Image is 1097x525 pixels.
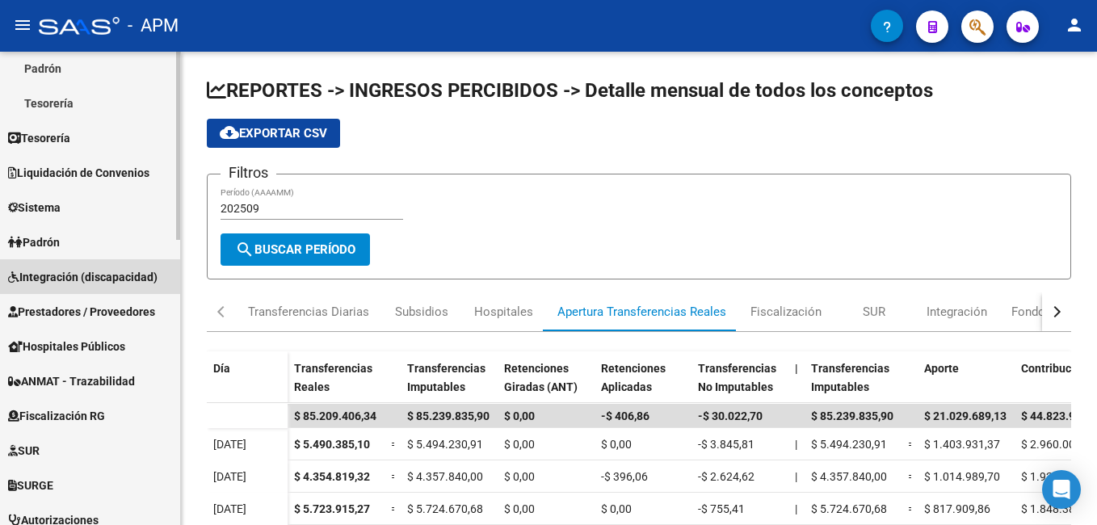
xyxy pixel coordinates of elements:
[504,409,535,422] span: $ 0,00
[207,79,933,102] span: REPORTES -> INGRESOS PERCIBIDOS -> Detalle mensual de todos los conceptos
[504,470,535,483] span: $ 0,00
[601,470,648,483] span: -$ 396,06
[207,351,288,419] datatable-header-cell: Día
[213,470,246,483] span: [DATE]
[8,477,53,494] span: SURGE
[8,233,60,251] span: Padrón
[750,303,822,321] div: Fiscalización
[8,338,125,355] span: Hospitales Públicos
[8,129,70,147] span: Tesorería
[248,303,369,321] div: Transferencias Diarias
[924,438,1000,451] span: $ 1.403.931,37
[811,502,887,515] span: $ 5.724.670,68
[908,438,914,451] span: =
[207,119,340,148] button: Exportar CSV
[128,8,179,44] span: - APM
[213,438,246,451] span: [DATE]
[805,351,902,419] datatable-header-cell: Transferencias Imputables
[504,438,535,451] span: $ 0,00
[924,409,1007,422] span: $ 21.029.689,13
[288,351,385,419] datatable-header-cell: Transferencias Reales
[595,351,691,419] datatable-header-cell: Retenciones Aplicadas
[407,438,483,451] span: $ 5.494.230,91
[407,470,483,483] span: $ 4.357.840,00
[1021,470,1097,483] span: $ 1.920.434,21
[391,502,397,515] span: =
[407,409,490,422] span: $ 85.239.835,90
[1021,502,1097,515] span: $ 1.848.388,76
[407,362,485,393] span: Transferencias Imputables
[863,303,885,321] div: SUR
[795,362,798,375] span: |
[698,409,763,422] span: -$ 30.022,70
[1021,362,1087,375] span: Contribución
[395,303,448,321] div: Subsidios
[908,470,914,483] span: =
[698,470,754,483] span: -$ 2.624,62
[401,351,498,419] datatable-header-cell: Transferencias Imputables
[504,362,578,393] span: Retenciones Giradas (ANT)
[795,470,797,483] span: |
[924,362,959,375] span: Aporte
[8,372,135,390] span: ANMAT - Trazabilidad
[601,409,649,422] span: -$ 406,86
[407,502,483,515] span: $ 5.724.670,68
[557,303,726,321] div: Apertura Transferencias Reales
[213,502,246,515] span: [DATE]
[927,303,987,321] div: Integración
[601,502,632,515] span: $ 0,00
[698,438,754,451] span: -$ 3.845,81
[474,303,533,321] div: Hospitales
[924,502,990,515] span: $ 817.909,86
[788,351,805,419] datatable-header-cell: |
[1042,470,1081,509] div: Open Intercom Messenger
[698,362,776,393] span: Transferencias No Imputables
[795,502,797,515] span: |
[220,123,239,142] mat-icon: cloud_download
[220,126,327,141] span: Exportar CSV
[1021,438,1097,451] span: $ 2.960.000,06
[221,233,370,266] button: Buscar Período
[294,502,370,515] span: $ 5.723.915,27
[235,240,254,259] mat-icon: search
[504,502,535,515] span: $ 0,00
[8,268,158,286] span: Integración (discapacidad)
[1065,15,1084,35] mat-icon: person
[811,409,893,422] span: $ 85.239.835,90
[908,502,914,515] span: =
[294,409,376,422] span: $ 85.209.406,34
[294,362,372,393] span: Transferencias Reales
[294,438,370,451] span: $ 5.490.385,10
[601,438,632,451] span: $ 0,00
[924,470,1000,483] span: $ 1.014.989,70
[391,438,397,451] span: =
[235,242,355,257] span: Buscar Período
[811,438,887,451] span: $ 5.494.230,91
[13,15,32,35] mat-icon: menu
[8,199,61,216] span: Sistema
[698,502,745,515] span: -$ 755,41
[8,303,155,321] span: Prestadores / Proveedores
[213,362,230,375] span: Día
[8,164,149,182] span: Liquidación de Convenios
[811,470,887,483] span: $ 4.357.840,00
[601,362,666,393] span: Retenciones Aplicadas
[221,162,276,184] h3: Filtros
[918,351,1015,419] datatable-header-cell: Aporte
[8,442,40,460] span: SUR
[391,470,397,483] span: =
[8,407,105,425] span: Fiscalización RG
[811,362,889,393] span: Transferencias Imputables
[795,438,797,451] span: |
[498,351,595,419] datatable-header-cell: Retenciones Giradas (ANT)
[691,351,788,419] datatable-header-cell: Transferencias No Imputables
[294,470,370,483] span: $ 4.354.819,32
